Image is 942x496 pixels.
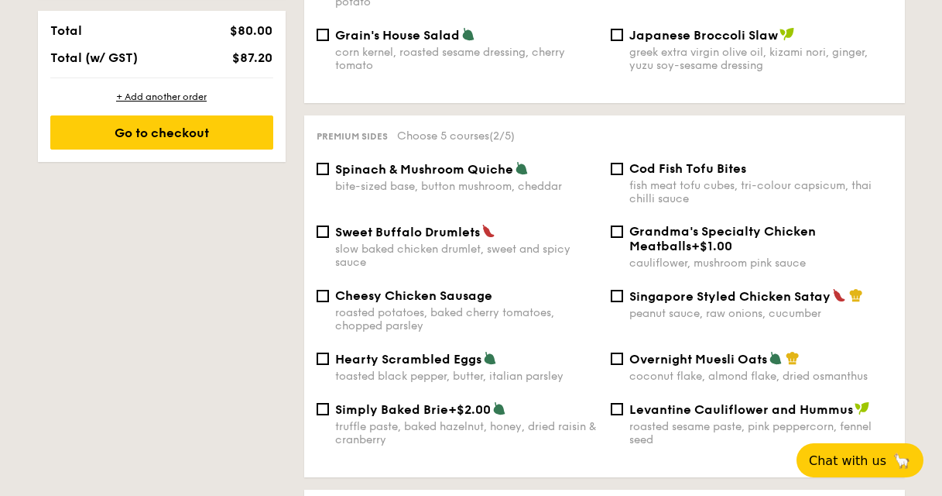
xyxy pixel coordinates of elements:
[629,370,892,383] div: coconut flake, almond flake, dried osmanthus
[317,163,329,175] input: Spinach & Mushroom Quichebite-sized base, button mushroom, cheddar
[611,353,623,365] input: Overnight Muesli Oatscoconut flake, almond flake, dried osmanthus
[629,46,892,72] div: greek extra virgin olive oil, kizami nori, ginger, yuzu soy-sesame dressing
[779,27,795,41] img: icon-vegan.f8ff3823.svg
[629,289,831,304] span: Singapore Styled Chicken Satay
[629,28,778,43] span: Japanese Broccoli Slaw
[335,370,598,383] div: toasted black pepper, butter, italian parsley
[629,161,746,176] span: Cod Fish Tofu Bites
[317,403,329,415] input: Simply Baked Brie+$2.00truffle paste, baked hazelnut, honey, dried raisin & cranberry
[629,307,892,320] div: peanut sauce, raw onions, cucumber
[397,129,515,143] span: Choose 5 courses
[335,420,598,446] div: truffle paste, baked hazelnut, honey, dried raisin & cranberry
[483,351,497,365] img: icon-vegetarian.fe4039eb.svg
[691,239,732,253] span: +$1.00
[335,352,481,367] span: Hearty Scrambled Eggs
[335,180,598,193] div: bite-sized base, button mushroom, cheddar
[230,23,272,38] span: $80.00
[611,290,623,302] input: Singapore Styled Chicken Sataypeanut sauce, raw onions, cucumber
[317,226,329,238] input: Sweet Buffalo Drumletsslow baked chicken drumlet, sweet and spicy sauce
[892,452,911,470] span: 🦙
[461,27,475,41] img: icon-vegetarian.fe4039eb.svg
[335,162,513,177] span: Spinach & Mushroom Quiche
[832,288,846,302] img: icon-spicy.37a8142b.svg
[317,131,388,142] span: Premium sides
[50,115,273,150] div: Go to checkout
[335,306,598,332] div: roasted potatoes, baked cherry tomatoes, chopped parsley
[335,28,460,43] span: Grain's House Salad
[317,290,329,302] input: Cheesy Chicken Sausageroasted potatoes, baked cherry tomatoes, chopped parsley
[232,50,272,65] span: $87.20
[50,23,82,38] span: Total
[335,243,598,269] div: slow baked chicken drumlet, sweet and spicy sauce
[50,91,273,103] div: + Add another order
[629,224,816,253] span: Grandma's Specialty Chicken Meatballs
[629,420,892,446] div: roasted sesame paste, pink peppercorn, fennel seed
[629,179,892,205] div: fish meat tofu cubes, tri-colour capsicum, thai chilli sauce
[489,129,515,143] span: (2/5)
[515,161,529,175] img: icon-vegetarian.fe4039eb.svg
[611,226,623,238] input: Grandma's Specialty Chicken Meatballs+$1.00cauliflower, mushroom pink sauce
[50,50,138,65] span: Total (w/ GST)
[611,403,623,415] input: Levantine Cauliflower and Hummusroasted sesame paste, pink peppercorn, fennel seed
[492,401,506,415] img: icon-vegetarian.fe4039eb.svg
[809,453,886,468] span: Chat with us
[849,288,863,302] img: icon-chef-hat.a58ddaea.svg
[335,225,480,239] span: Sweet Buffalo Drumlets
[481,224,495,238] img: icon-spicy.37a8142b.svg
[629,352,767,367] span: Overnight Muesli Oats
[335,288,492,303] span: Cheesy Chicken Sausage
[629,257,892,270] div: cauliflower, mushroom pink sauce
[629,402,853,417] span: Levantine Cauliflower and Hummus
[786,351,800,365] img: icon-chef-hat.a58ddaea.svg
[317,29,329,41] input: Grain's House Saladcorn kernel, roasted sesame dressing, cherry tomato
[317,353,329,365] input: Hearty Scrambled Eggstoasted black pepper, butter, italian parsley
[448,402,491,417] span: +$2.00
[769,351,783,365] img: icon-vegetarian.fe4039eb.svg
[611,29,623,41] input: Japanese Broccoli Slawgreek extra virgin olive oil, kizami nori, ginger, yuzu soy-sesame dressing
[335,402,448,417] span: Simply Baked Brie
[611,163,623,175] input: Cod Fish Tofu Bitesfish meat tofu cubes, tri-colour capsicum, thai chilli sauce
[855,401,870,415] img: icon-vegan.f8ff3823.svg
[796,443,923,477] button: Chat with us🦙
[335,46,598,72] div: corn kernel, roasted sesame dressing, cherry tomato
